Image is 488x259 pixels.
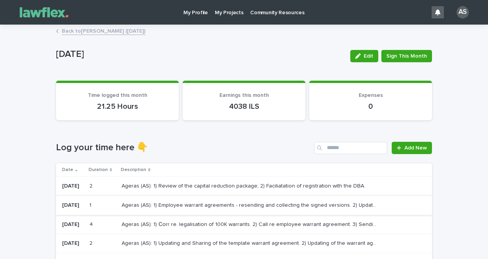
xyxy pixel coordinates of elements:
p: Description [121,166,146,174]
p: Ageras (AS): 1) Employee warrant agreements - resending and collecting the signed versions. 2) Up... [122,201,379,209]
a: Add New [392,142,432,154]
span: Edit [364,53,373,59]
p: [DATE] [62,240,83,247]
p: 0 [318,102,423,111]
tr: [DATE]22 Ageras (AS): 1) Review of the capital reduction package; 2) Faciliatation of registratio... [56,176,432,196]
span: Earnings this month [219,93,269,98]
p: [DATE] [62,202,83,209]
tr: [DATE]11 Ageras (AS): 1) Employee warrant agreements - resending and collecting the signed versio... [56,196,432,215]
span: Add New [404,145,427,151]
p: Ageras (AS): 1) Updating and Sharing of the template warrant agreement. 2) Updating of the warran... [122,239,379,247]
p: 4038 ILS [192,102,296,111]
img: Gnvw4qrBSHOAfo8VMhG6 [15,5,73,20]
button: Edit [350,50,378,62]
p: [DATE] [62,221,83,228]
div: AS [457,6,469,18]
p: 21.25 Hours [65,102,170,111]
p: [DATE] [62,183,83,189]
a: Back to[PERSON_NAME] ([DATE]) [62,26,145,35]
tr: [DATE]22 Ageras (AS): 1) Updating and Sharing of the template warrant agreement. 2) Updating of t... [56,234,432,253]
p: Date [62,166,73,174]
input: Search [314,142,387,154]
span: Sign This Month [386,52,427,60]
p: 2 [89,181,94,189]
h1: Log your time here 👇 [56,142,311,153]
button: Sign This Month [381,50,432,62]
p: Duration [89,166,108,174]
p: 4 [89,220,94,228]
tr: [DATE]44 Ageras (AS): 1) Сorr re. legalisation of 100K warrants. 2) Call re employee warrant agre... [56,215,432,234]
p: Ageras (AS): 1) Review of the capital reduction package; 2) Faciliatation of registration with th... [122,181,367,189]
p: 2 [89,239,94,247]
p: Ageras (AS): 1) Сorr re. legalisation of 100K warrants. 2) Call re employee warrant agreement. 3)... [122,220,379,228]
p: [DATE] [56,49,344,60]
p: 1 [89,201,93,209]
span: Time logged this month [88,93,147,98]
span: Expenses [359,93,383,98]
